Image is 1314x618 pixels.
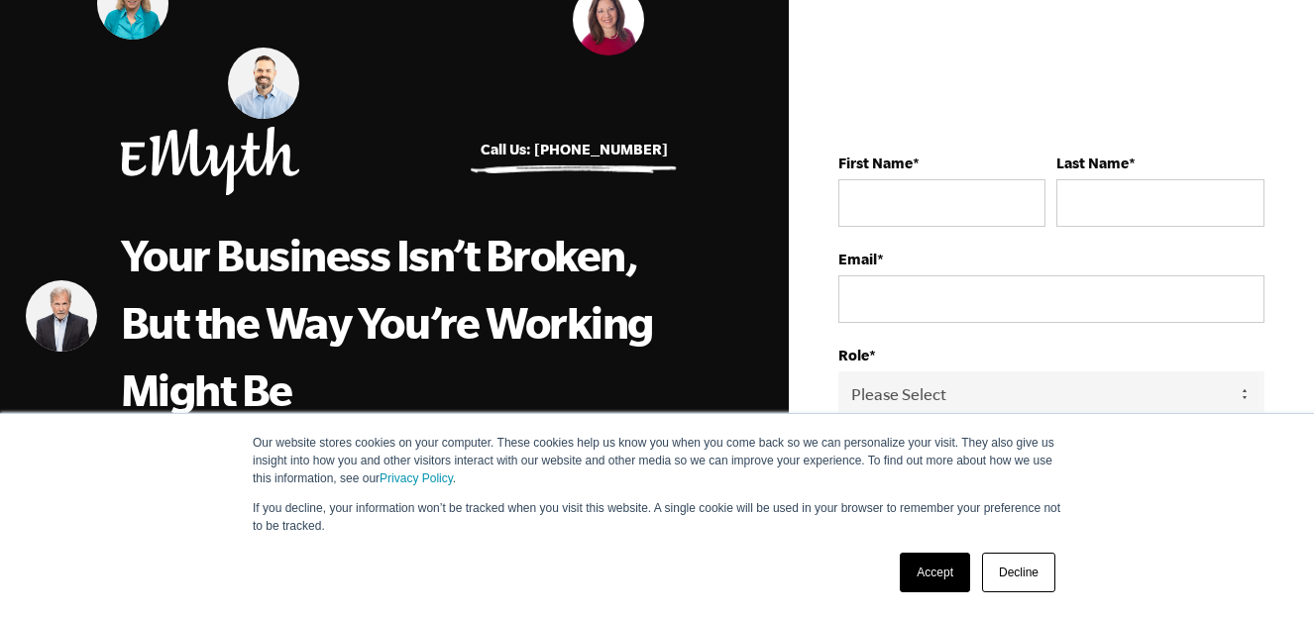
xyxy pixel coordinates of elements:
a: Call Us: [PHONE_NUMBER] [481,141,668,157]
strong: Last Name [1056,154,1129,171]
p: If you decline, your information won’t be tracked when you visit this website. A single cookie wi... [253,499,1061,535]
strong: First Name [838,154,913,171]
a: Accept [900,553,970,592]
strong: Role [838,347,869,363]
a: Decline [982,553,1055,592]
span: Your Business Isn’t Broken, But the Way You’re Working Might Be [121,230,653,414]
p: Our website stores cookies on your computer. These cookies help us know you when you come back so... [253,434,1061,487]
img: Matt Pierce, EMyth Business Coach [228,48,299,119]
img: EMyth [121,127,299,195]
img: Steve Edkins, EMyth Business Coach [26,280,97,352]
strong: Email [838,251,877,267]
iframe: Chat Widget [1215,523,1314,618]
a: Privacy Policy [380,471,453,485]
